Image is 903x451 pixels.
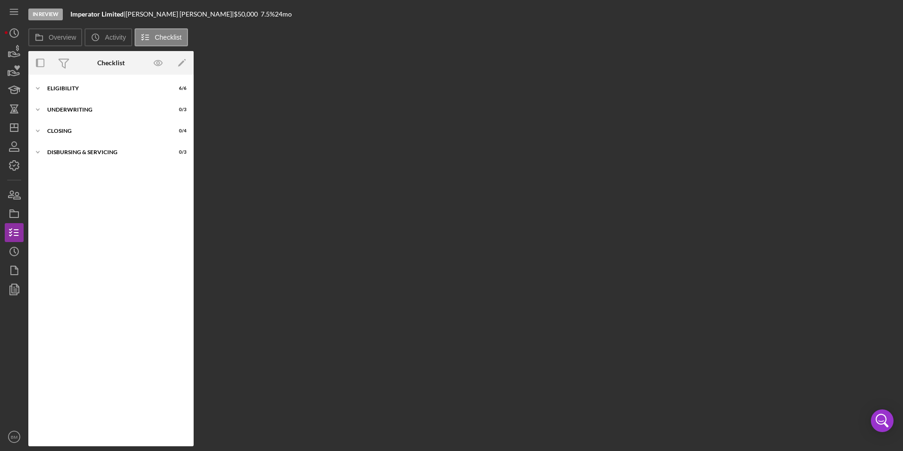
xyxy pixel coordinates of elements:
[126,10,234,18] div: [PERSON_NAME] [PERSON_NAME] |
[170,128,187,134] div: 0 / 4
[85,28,132,46] button: Activity
[28,9,63,20] div: In Review
[49,34,76,41] label: Overview
[47,86,163,91] div: Eligibility
[11,434,17,440] text: BM
[70,10,126,18] div: |
[47,149,163,155] div: Disbursing & Servicing
[97,59,125,67] div: Checklist
[261,10,275,18] div: 7.5 %
[105,34,126,41] label: Activity
[275,10,292,18] div: 24 mo
[155,34,182,41] label: Checklist
[5,427,24,446] button: BM
[170,149,187,155] div: 0 / 3
[28,28,82,46] button: Overview
[70,10,124,18] b: Imperator Limited
[871,409,894,432] div: Open Intercom Messenger
[170,107,187,113] div: 0 / 3
[234,10,258,18] span: $50,000
[135,28,188,46] button: Checklist
[47,107,163,113] div: Underwriting
[170,86,187,91] div: 6 / 6
[47,128,163,134] div: Closing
